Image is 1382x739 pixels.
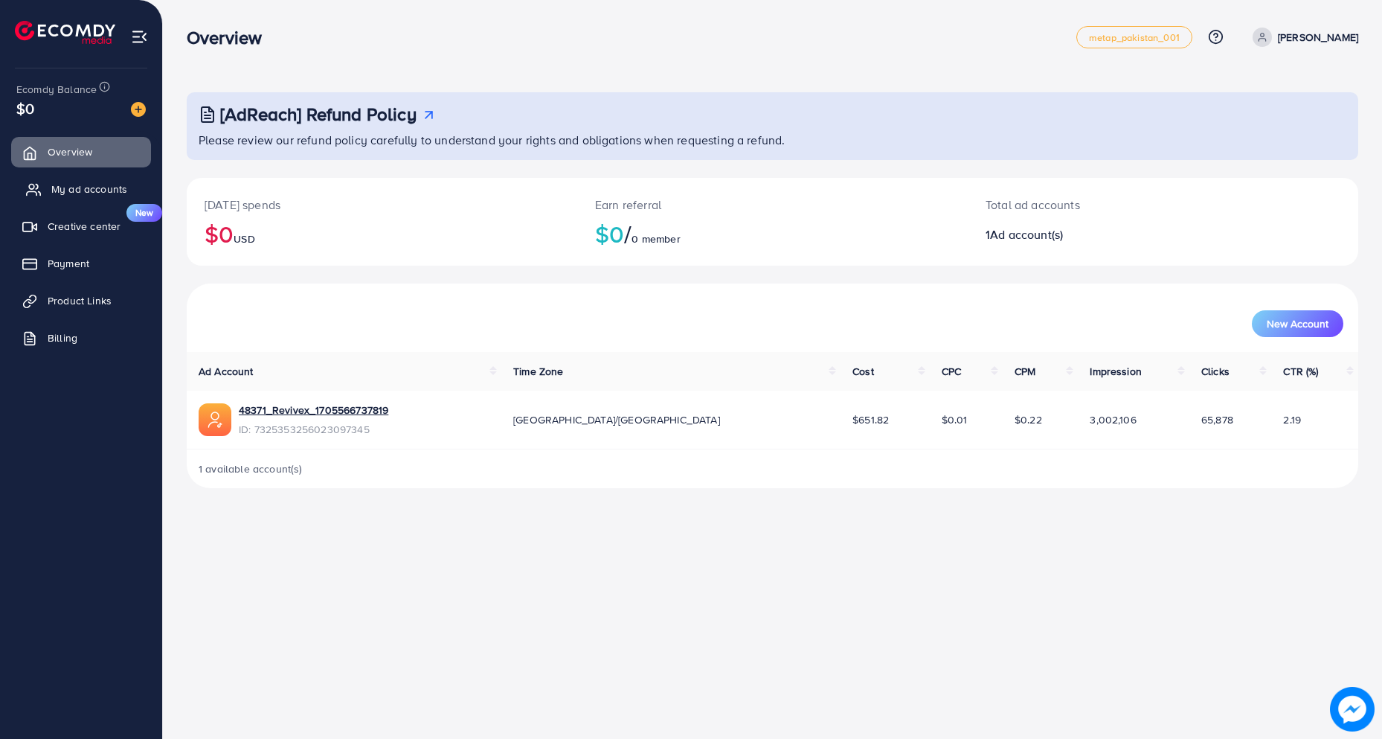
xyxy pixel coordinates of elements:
h3: Overview [187,27,274,48]
span: CPC [942,364,961,379]
span: 0 member [631,231,680,246]
span: My ad accounts [51,182,127,196]
p: Please review our refund policy carefully to understand your rights and obligations when requesti... [199,131,1349,149]
span: Impression [1090,364,1142,379]
p: [DATE] spends [205,196,559,214]
span: ID: 7325353256023097345 [239,422,388,437]
span: Ad account(s) [990,226,1063,243]
img: image [131,102,146,117]
span: 3,002,106 [1090,412,1136,427]
span: [GEOGRAPHIC_DATA]/[GEOGRAPHIC_DATA] [513,412,720,427]
button: New Account [1252,310,1343,337]
img: ic-ads-acc.e4c84228.svg [199,403,231,436]
a: Billing [11,323,151,353]
a: Product Links [11,286,151,316]
p: Total ad accounts [986,196,1243,214]
a: metap_pakistan_001 [1076,26,1192,48]
span: Ad Account [199,364,254,379]
h2: 1 [986,228,1243,242]
span: USD [234,231,254,246]
span: $0.01 [942,412,968,427]
span: Creative center [48,219,120,234]
span: Billing [48,330,77,345]
span: Ecomdy Balance [16,82,97,97]
span: Cost [852,364,874,379]
h3: [AdReach] Refund Policy [220,103,417,125]
a: 48371_Revivex_1705566737819 [239,403,388,418]
a: [PERSON_NAME] [1247,28,1358,47]
span: CPM [1015,364,1035,379]
span: New Account [1267,319,1328,329]
h2: $0 [205,220,559,248]
span: Product Links [48,293,112,308]
span: metap_pakistan_001 [1089,33,1180,42]
a: Overview [11,137,151,167]
p: Earn referral [595,196,950,214]
img: menu [131,28,148,45]
span: $0 [16,97,34,119]
span: $0.22 [1015,412,1042,427]
a: Payment [11,249,151,278]
span: $651.82 [852,412,889,427]
span: / [624,217,631,251]
a: My ad accounts [11,174,151,204]
img: logo [15,21,115,44]
span: 1 available account(s) [199,461,303,476]
span: CTR (%) [1283,364,1318,379]
span: 65,878 [1201,412,1233,427]
a: Creative centerNew [11,211,151,241]
span: Time Zone [513,364,563,379]
span: Clicks [1201,364,1230,379]
span: Overview [48,144,92,159]
span: Payment [48,256,89,271]
span: New [126,204,162,222]
img: image [1330,687,1375,732]
p: [PERSON_NAME] [1278,28,1358,46]
h2: $0 [595,220,950,248]
span: 2.19 [1283,412,1301,427]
